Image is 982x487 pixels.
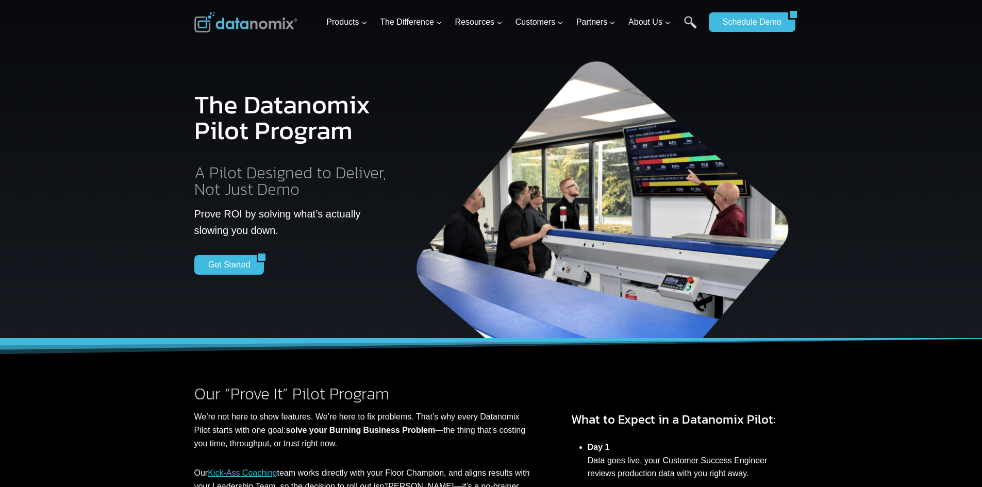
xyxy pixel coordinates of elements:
a: Search [684,16,697,39]
strong: solve your Burning Business Problem [286,426,435,434]
nav: Primary Navigation [322,6,704,39]
p: Prove ROI by solving what’s actually slowing you down. [194,206,394,239]
span: Partners [576,15,615,29]
span: About Us [628,15,671,29]
p: We’re not here to show features. We’re here to fix problems. That’s why every Datanomix Pilot sta... [194,410,530,450]
img: The Datanomix Production Monitoring Pilot Program [410,52,797,339]
a: Kick-Ass Coaching [208,468,277,477]
span: The Difference [380,15,442,29]
h2: Our “Prove It” Pilot Program [194,385,530,402]
h3: What to Expect in a Datanomix Pilot: [571,410,788,429]
strong: Day 1 [588,443,610,451]
img: Datanomix [194,12,297,32]
a: Schedule Demo [709,12,788,32]
h1: The Datanomix Pilot Program [194,83,394,152]
li: Data goes live, your Customer Success Engineer reviews production data with you right away. [588,435,788,485]
span: Products [326,15,367,29]
a: Get Started [194,255,257,275]
h2: A Pilot Designed to Deliver, Not Just Demo [194,164,394,197]
span: Resources [455,15,503,29]
span: Customers [515,15,563,29]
